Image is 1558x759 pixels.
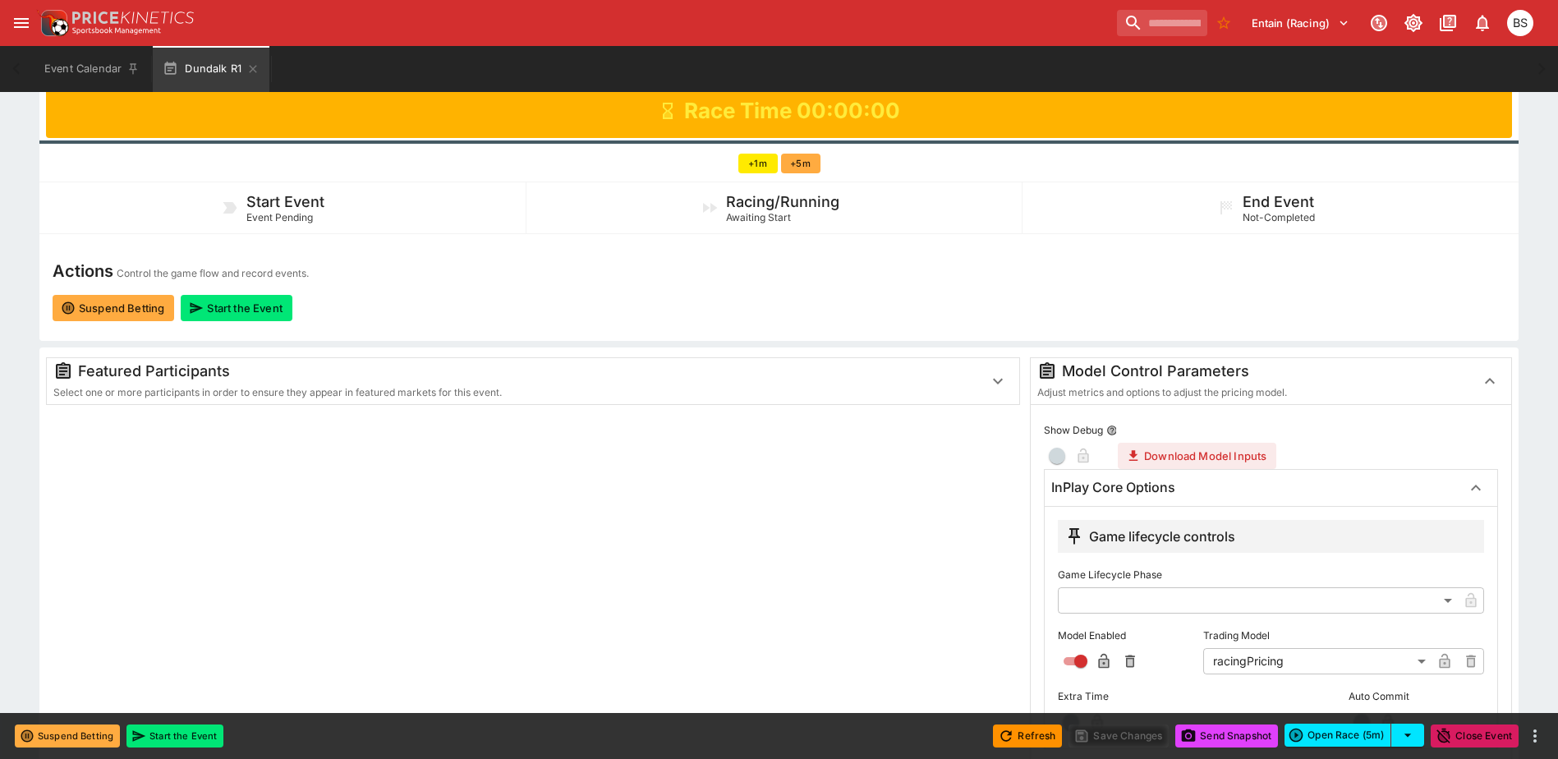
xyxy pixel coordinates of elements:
[1285,724,1424,747] div: split button
[1507,10,1533,36] div: Brendan Scoble
[781,154,820,173] button: +5m
[1468,8,1497,38] button: Notifications
[1243,192,1314,211] h5: End Event
[1391,724,1424,747] button: select merge strategy
[1399,8,1428,38] button: Toggle light/dark mode
[1058,684,1193,709] label: Extra Time
[993,724,1062,747] button: Refresh
[1118,443,1276,469] button: Download Model Inputs
[1525,726,1545,746] button: more
[246,192,324,211] h5: Start Event
[726,211,791,223] span: Awaiting Start
[738,154,778,173] button: +1m
[53,260,113,282] h4: Actions
[1242,10,1359,36] button: Select Tenant
[1044,423,1103,437] p: Show Debug
[1106,425,1118,436] button: Show Debug
[1037,361,1462,381] div: Model Control Parameters
[153,46,269,92] button: Dundalk R1
[1349,684,1484,709] label: Auto Commit
[246,211,313,223] span: Event Pending
[1064,527,1235,546] div: Game lifecycle controls
[1058,623,1193,648] label: Model Enabled
[1243,211,1315,223] span: Not-Completed
[34,46,149,92] button: Event Calendar
[1502,5,1538,41] button: Brendan Scoble
[7,8,36,38] button: open drawer
[72,11,194,24] img: PriceKinetics
[1117,10,1207,36] input: search
[684,97,900,125] h1: Race Time 00:00:00
[1051,479,1175,496] h6: InPlay Core Options
[1037,386,1287,398] span: Adjust metrics and options to adjust the pricing model.
[1364,8,1394,38] button: Connected to PK
[1211,10,1237,36] button: No Bookmarks
[53,361,970,381] div: Featured Participants
[117,265,309,282] p: Control the game flow and record events.
[1203,623,1484,648] label: Trading Model
[126,724,223,747] button: Start the Event
[1058,563,1484,587] label: Game Lifecycle Phase
[36,7,69,39] img: PriceKinetics Logo
[1433,8,1463,38] button: Documentation
[1175,724,1278,747] button: Send Snapshot
[15,724,120,747] button: Suspend Betting
[53,386,502,398] span: Select one or more participants in order to ensure they appear in featured markets for this event.
[1431,724,1519,747] button: Close Event
[72,27,161,34] img: Sportsbook Management
[1203,648,1432,674] div: racingPricing
[1285,724,1391,747] button: Open Race (5m)
[181,295,292,321] button: Start the Event
[726,192,839,211] h5: Racing/Running
[53,295,174,321] button: Suspend Betting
